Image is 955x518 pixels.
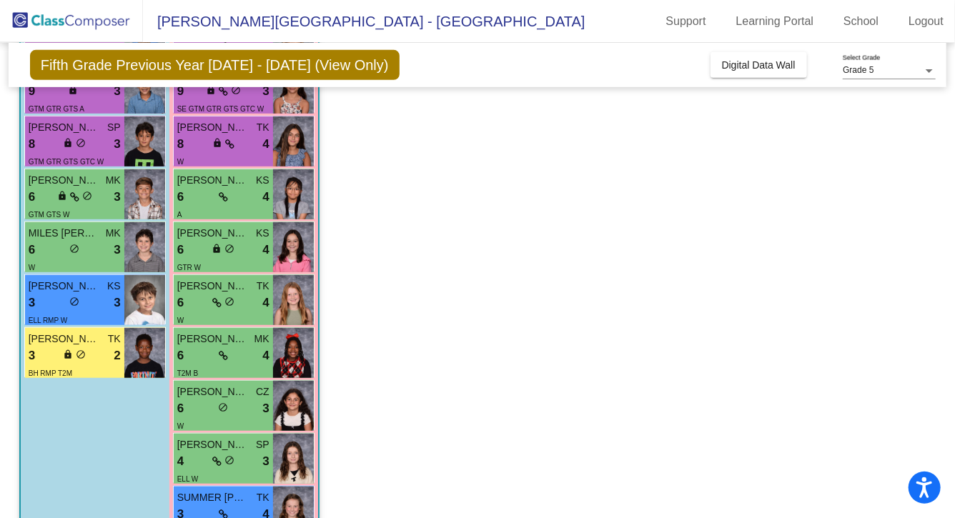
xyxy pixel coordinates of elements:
[257,279,269,294] span: TK
[254,332,269,347] span: MK
[711,52,807,78] button: Digital Data Wall
[177,241,184,259] span: 6
[177,422,184,430] span: W
[177,437,249,452] span: [PERSON_NAME]
[107,120,121,135] span: SP
[63,138,73,148] span: lock
[256,384,269,399] span: CZ
[107,279,121,294] span: KS
[76,349,86,359] span: do_not_disturb_alt
[57,191,67,201] span: lock
[114,135,120,154] span: 3
[212,244,222,254] span: lock
[177,135,184,154] span: 8
[177,211,182,219] span: A
[722,59,796,71] span: Digital Data Wall
[68,85,78,95] span: lock
[29,82,35,101] span: 9
[177,490,249,505] span: SUMMER [PERSON_NAME]
[69,297,79,307] span: do_not_disturb_alt
[262,241,269,259] span: 4
[212,138,222,148] span: lock
[224,244,234,254] span: do_not_disturb_alt
[29,369,72,377] span: BH RMP T2M
[177,399,184,418] span: 6
[29,241,35,259] span: 6
[29,279,100,294] span: [PERSON_NAME]
[262,135,269,154] span: 4
[29,332,100,347] span: [PERSON_NAME]
[206,85,216,95] span: lock
[29,264,35,272] span: W
[177,475,199,483] span: ELL W
[114,188,120,206] span: 3
[108,332,121,347] span: TK
[262,399,269,418] span: 3
[63,349,73,359] span: lock
[177,188,184,206] span: 6
[177,279,249,294] span: [PERSON_NAME]
[262,82,269,101] span: 3
[143,10,585,33] span: [PERSON_NAME][GEOGRAPHIC_DATA] - [GEOGRAPHIC_DATA]
[257,490,269,505] span: TK
[29,135,35,154] span: 8
[29,158,104,166] span: GTM GTR GTS GTC W
[177,105,264,113] span: SE GTM GTR GTS GTC W
[725,10,826,33] a: Learning Portal
[897,10,955,33] a: Logout
[177,332,249,347] span: [PERSON_NAME]
[177,264,201,272] span: GTR W
[106,226,121,241] span: MK
[224,455,234,465] span: do_not_disturb_alt
[224,297,234,307] span: do_not_disturb_alt
[29,347,35,365] span: 3
[177,347,184,365] span: 6
[30,50,400,80] span: Fifth Grade Previous Year [DATE] - [DATE] (View Only)
[177,226,249,241] span: [PERSON_NAME]
[29,173,100,188] span: [PERSON_NAME]
[29,120,100,135] span: [PERSON_NAME]
[177,452,184,471] span: 4
[29,105,84,113] span: GTM GTR GTS A
[262,188,269,206] span: 4
[76,138,86,148] span: do_not_disturb_alt
[177,384,249,399] span: [PERSON_NAME]
[29,226,100,241] span: MILES [PERSON_NAME]
[177,317,184,324] span: W
[114,82,120,101] span: 3
[69,244,79,254] span: do_not_disturb_alt
[177,120,249,135] span: [PERSON_NAME]
[29,294,35,312] span: 3
[114,347,120,365] span: 2
[177,294,184,312] span: 6
[82,191,92,201] span: do_not_disturb_alt
[655,10,718,33] a: Support
[114,241,120,259] span: 3
[843,65,874,75] span: Grade 5
[256,226,269,241] span: KS
[256,173,269,188] span: KS
[256,437,269,452] span: SP
[262,347,269,365] span: 4
[29,317,67,324] span: ELL RMP W
[177,369,198,377] span: T2M B
[262,294,269,312] span: 4
[218,402,228,412] span: do_not_disturb_alt
[177,158,184,166] span: W
[257,120,269,135] span: TK
[114,294,120,312] span: 3
[29,211,70,219] span: GTM GTS W
[106,173,121,188] span: MK
[177,173,249,188] span: [PERSON_NAME]
[832,10,890,33] a: School
[262,452,269,471] span: 3
[231,85,241,95] span: do_not_disturb_alt
[177,82,184,101] span: 9
[29,188,35,206] span: 6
